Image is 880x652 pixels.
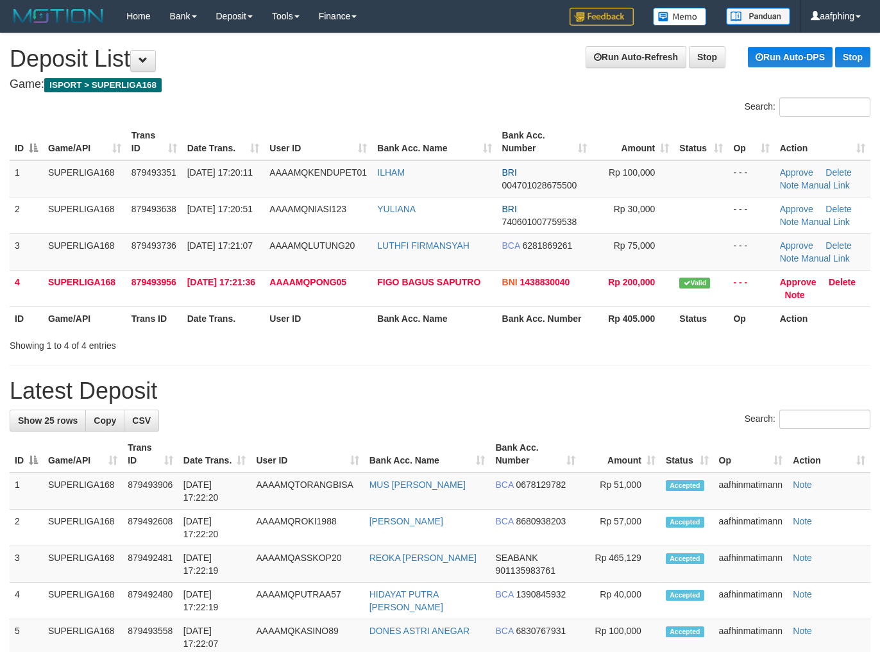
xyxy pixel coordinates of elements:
a: HIDAYAT PUTRA [PERSON_NAME] [369,589,443,612]
td: 1 [10,472,43,510]
th: Action: activate to sort column ascending [775,124,870,160]
td: 3 [10,546,43,583]
th: Game/API: activate to sort column ascending [43,124,126,160]
td: aafhinmatimann [714,510,788,546]
a: FIGO BAGUS SAPUTRO [377,277,480,287]
th: Status [674,306,728,330]
th: Action: activate to sort column ascending [788,436,870,472]
td: [DATE] 17:22:20 [178,510,251,546]
span: Rp 75,000 [614,240,656,251]
a: LUTHFI FIRMANSYAH [377,240,470,251]
th: ID: activate to sort column descending [10,436,43,472]
th: User ID [264,306,372,330]
th: Date Trans. [182,306,265,330]
a: Delete [825,240,851,251]
span: [DATE] 17:20:11 [187,167,253,178]
td: 2 [10,510,43,546]
th: Date Trans.: activate to sort column ascending [182,124,265,160]
span: Copy 901135983761 to clipboard [495,565,555,576]
th: ID: activate to sort column descending [10,124,43,160]
span: BCA [495,480,513,490]
span: SEABANK [495,553,537,563]
th: Bank Acc. Name: activate to sort column ascending [364,436,491,472]
span: BNI [502,277,518,287]
span: Accepted [666,517,704,528]
span: Copy 004701028675500 to clipboard [502,180,577,190]
td: SUPERLIGA168 [43,510,123,546]
td: 879492480 [123,583,178,619]
td: SUPERLIGA168 [43,197,126,233]
span: Copy 1438830040 to clipboard [520,277,570,287]
span: [DATE] 17:20:51 [187,204,253,214]
span: Accepted [666,626,704,637]
span: AAAAMQNIASI123 [269,204,346,214]
span: BCA [495,589,513,599]
th: Game/API: activate to sort column ascending [43,436,123,472]
span: Copy 1390845932 to clipboard [516,589,566,599]
a: Manual Link [801,253,850,263]
span: Accepted [666,590,704,601]
span: Accepted [666,553,704,564]
td: SUPERLIGA168 [43,160,126,197]
td: - - - [728,233,774,270]
a: Delete [829,277,856,287]
span: Valid transaction [679,278,710,288]
input: Search: [779,97,870,117]
img: Feedback.jpg [570,8,634,26]
a: Delete [825,167,851,178]
span: Copy 740601007759538 to clipboard [502,217,577,227]
h1: Latest Deposit [10,378,870,404]
span: CSV [132,415,151,426]
td: AAAAMQASSKOP20 [251,546,364,583]
a: Note [793,516,812,526]
a: Stop [835,47,870,67]
td: - - - [728,270,774,306]
td: 879492608 [123,510,178,546]
th: Op: activate to sort column ascending [714,436,788,472]
span: BCA [495,626,513,636]
span: BRI [502,204,517,214]
th: Amount: activate to sort column ascending [592,124,675,160]
td: aafhinmatimann [714,583,788,619]
a: Note [780,217,799,227]
label: Search: [745,410,870,429]
h4: Game: [10,78,870,91]
a: Run Auto-DPS [748,47,833,67]
th: Trans ID: activate to sort column ascending [126,124,182,160]
th: Game/API [43,306,126,330]
a: Note [785,290,805,300]
th: Date Trans.: activate to sort column ascending [178,436,251,472]
a: Approve [780,167,813,178]
span: Accepted [666,480,704,491]
a: Note [780,253,799,263]
td: Rp 465,129 [580,546,661,583]
td: 4 [10,583,43,619]
a: Delete [825,204,851,214]
span: Copy 6281869261 to clipboard [522,240,572,251]
th: Bank Acc. Name: activate to sort column ascending [372,124,496,160]
span: Copy 6830767931 to clipboard [516,626,566,636]
th: User ID: activate to sort column ascending [264,124,372,160]
th: Status: activate to sort column ascending [661,436,714,472]
div: Showing 1 to 4 of 4 entries [10,334,357,352]
a: Note [793,480,812,490]
label: Search: [745,97,870,117]
img: Button%20Memo.svg [653,8,707,26]
td: SUPERLIGA168 [43,546,123,583]
img: MOTION_logo.png [10,6,107,26]
a: Stop [689,46,725,68]
span: Rp 30,000 [614,204,656,214]
a: Show 25 rows [10,410,86,431]
th: Bank Acc. Number [497,306,592,330]
td: Rp 51,000 [580,472,661,510]
th: Op: activate to sort column ascending [728,124,774,160]
th: ID [10,306,43,330]
th: Bank Acc. Name [372,306,496,330]
span: Copy 8680938203 to clipboard [516,516,566,526]
td: 1 [10,160,43,197]
a: Note [793,589,812,599]
td: - - - [728,160,774,197]
input: Search: [779,410,870,429]
td: SUPERLIGA168 [43,270,126,306]
td: [DATE] 17:22:19 [178,583,251,619]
